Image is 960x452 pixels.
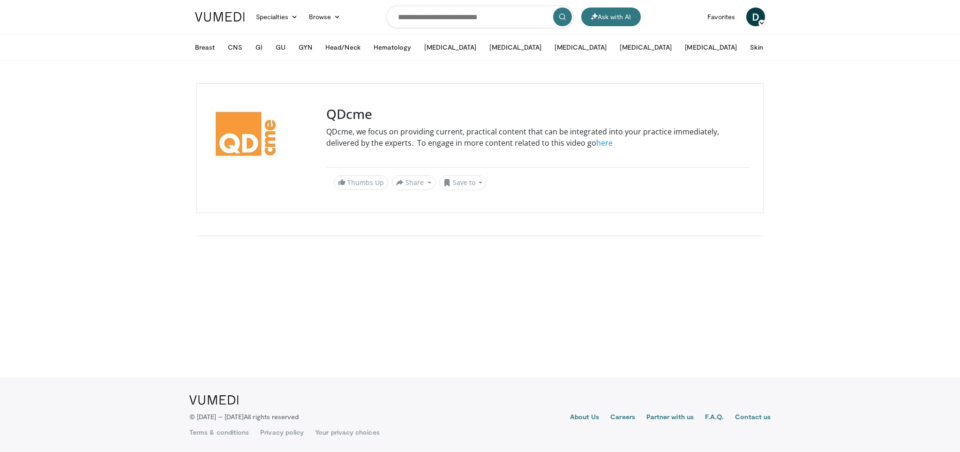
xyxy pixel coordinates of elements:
[270,38,291,57] button: GU
[315,428,379,437] a: Your privacy choices
[581,7,641,26] button: Ask with AI
[250,38,268,57] button: GI
[705,412,724,423] a: F.A.Q.
[570,412,600,423] a: About Us
[392,175,435,190] button: Share
[189,428,249,437] a: Terms & conditions
[326,126,750,160] p: QDcme, we focus on providing current, practical content that can be integrated into your practice...
[614,38,677,57] button: [MEDICAL_DATA]
[303,7,346,26] a: Browse
[334,175,388,190] a: Thumbs Up
[189,412,299,422] p: © [DATE] – [DATE]
[368,38,417,57] button: Hematology
[484,38,547,57] button: [MEDICAL_DATA]
[549,38,612,57] button: [MEDICAL_DATA]
[735,412,771,423] a: Contact us
[419,38,482,57] button: [MEDICAL_DATA]
[679,38,742,57] button: [MEDICAL_DATA]
[596,138,613,148] a: here
[222,38,247,57] button: CNS
[244,413,299,421] span: All rights reserved
[189,395,239,405] img: VuMedi Logo
[260,428,304,437] a: Privacy policy
[326,106,750,122] h3: QDcme
[250,7,303,26] a: Specialties
[293,38,318,57] button: GYN
[744,38,768,57] button: Skin
[320,38,366,57] button: Head/Neck
[439,175,487,190] button: Save to
[646,412,694,423] a: Partner with us
[746,7,765,26] a: D
[195,12,245,22] img: VuMedi Logo
[386,6,574,28] input: Search topics, interventions
[702,7,741,26] a: Favorites
[189,38,220,57] button: Breast
[610,412,635,423] a: Careers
